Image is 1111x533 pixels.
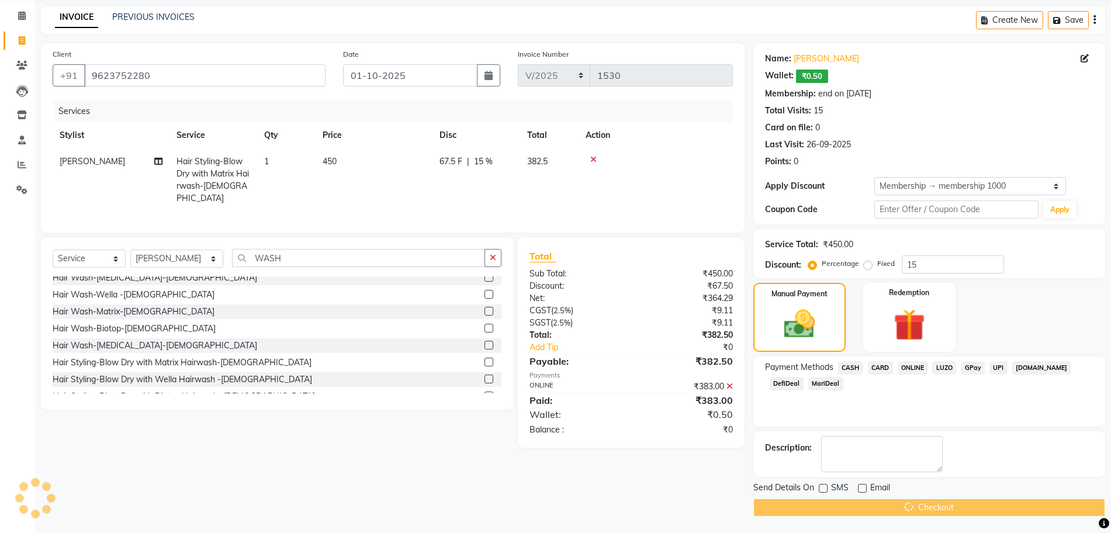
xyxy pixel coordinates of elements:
span: 450 [323,156,337,167]
a: Add Tip [521,341,650,354]
div: Payable: [521,354,631,368]
button: +91 [53,64,85,86]
div: 0 [815,122,820,134]
div: ₹0 [631,424,742,436]
div: Hair Wash-[MEDICAL_DATA]-[DEMOGRAPHIC_DATA] [53,272,257,284]
div: Coupon Code [765,203,874,216]
span: Payment Methods [765,361,833,373]
div: Payments [529,371,733,380]
span: ONLINE [898,361,928,375]
div: Hair Styling-Blow Dry with Biotop Hairwash -[DEMOGRAPHIC_DATA] [53,390,315,403]
label: Manual Payment [771,289,828,299]
div: Hair Wash-Wella -[DEMOGRAPHIC_DATA] [53,289,214,301]
img: _cash.svg [774,306,824,342]
a: PREVIOUS INVOICES [112,12,195,22]
span: 15 % [474,155,493,168]
div: end on [DATE] [818,88,871,100]
span: Email [870,482,890,496]
span: 382.5 [527,156,548,167]
div: Hair Styling-Blow Dry with Wella Hairwash -[DEMOGRAPHIC_DATA] [53,373,312,386]
div: Sub Total: [521,268,631,280]
span: CASH [838,361,863,375]
div: Membership: [765,88,816,100]
span: GPay [961,361,985,375]
label: Percentage [822,258,859,269]
th: Service [169,122,257,148]
div: Total: [521,329,631,341]
span: [DOMAIN_NAME] [1012,361,1071,375]
label: Date [343,49,359,60]
span: [PERSON_NAME] [60,156,125,167]
div: Points: [765,155,791,168]
span: Hair Styling-Blow Dry with Matrix Hairwash-[DEMOGRAPHIC_DATA] [176,156,249,203]
span: SMS [831,482,849,496]
span: SGST [529,317,551,328]
img: _gift.svg [884,305,935,345]
div: Wallet: [765,70,794,83]
div: Name: [765,53,791,65]
label: Redemption [889,288,929,298]
div: ₹450.00 [631,268,742,280]
div: Total Visits: [765,105,811,117]
div: Hair Styling-Blow Dry with Matrix Hairwash-[DEMOGRAPHIC_DATA] [53,357,312,369]
div: ₹382.50 [631,354,742,368]
th: Disc [432,122,520,148]
div: Discount: [521,280,631,292]
span: 2.5% [553,318,570,327]
div: ₹383.00 [631,380,742,393]
span: 67.5 F [439,155,462,168]
div: Paid: [521,393,631,407]
div: Net: [521,292,631,304]
label: Client [53,49,71,60]
div: Last Visit: [765,139,804,151]
div: Balance : [521,424,631,436]
span: Total [529,250,556,262]
span: ₹0.50 [796,70,828,83]
div: 26-09-2025 [807,139,851,151]
span: DefiDeal [770,377,804,390]
div: ₹0 [649,341,742,354]
div: Services [54,101,742,122]
div: Discount: [765,259,801,271]
th: Total [520,122,579,148]
th: Action [579,122,733,148]
label: Fixed [877,258,895,269]
span: CARD [868,361,893,375]
input: Search or Scan [232,249,484,267]
span: CGST [529,305,551,316]
div: ( ) [521,304,631,317]
span: 2.5% [553,306,571,315]
th: Stylist [53,122,169,148]
button: Create New [976,11,1043,29]
span: | [467,155,469,168]
div: Hair Wash-Matrix-[DEMOGRAPHIC_DATA] [53,306,214,318]
div: ₹450.00 [823,238,853,251]
input: Enter Offer / Coupon Code [874,200,1039,219]
div: ₹383.00 [631,393,742,407]
button: Save [1048,11,1089,29]
input: Search by Name/Mobile/Email/Code [84,64,326,86]
div: Card on file: [765,122,813,134]
div: ONLINE [521,380,631,393]
th: Price [316,122,432,148]
span: 1 [264,156,269,167]
div: ₹9.11 [631,317,742,329]
span: LUZO [932,361,956,375]
div: ₹382.50 [631,329,742,341]
label: Invoice Number [518,49,569,60]
span: MariDeal [808,377,843,390]
div: Apply Discount [765,180,874,192]
div: ₹9.11 [631,304,742,317]
div: Description: [765,442,812,454]
div: 0 [794,155,798,168]
a: [PERSON_NAME] [794,53,859,65]
div: ₹364.29 [631,292,742,304]
div: Wallet: [521,407,631,421]
div: Hair Wash-Biotop-[DEMOGRAPHIC_DATA] [53,323,216,335]
div: 15 [814,105,823,117]
div: ( ) [521,317,631,329]
div: Hair Wash-[MEDICAL_DATA]-[DEMOGRAPHIC_DATA] [53,340,257,352]
a: INVOICE [55,7,98,28]
th: Qty [257,122,316,148]
div: ₹67.50 [631,280,742,292]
